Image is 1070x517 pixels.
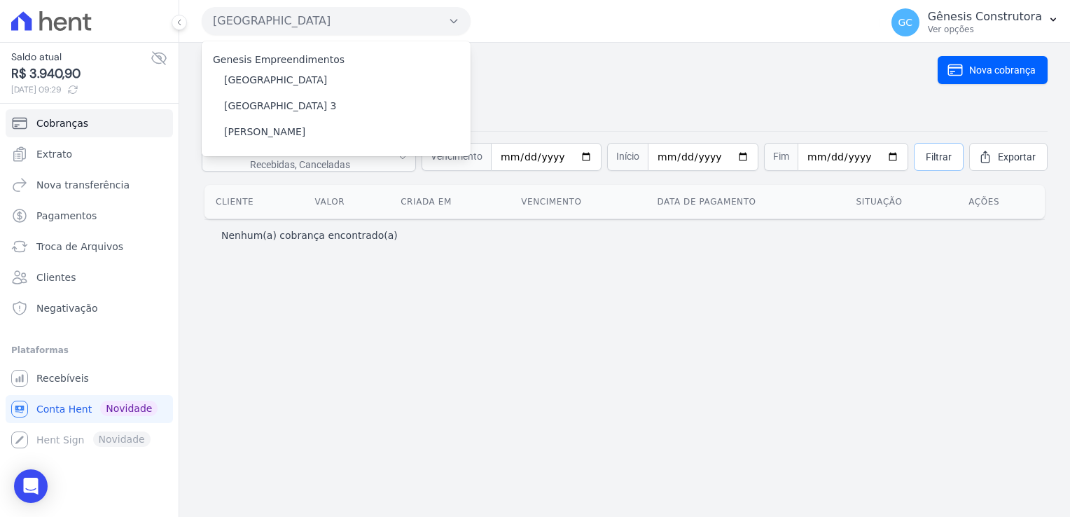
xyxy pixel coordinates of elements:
a: Filtrar [914,143,964,171]
button: [GEOGRAPHIC_DATA] [202,7,471,35]
span: GC [898,18,912,27]
a: Exportar [969,143,1048,171]
th: Cliente [204,185,304,219]
a: Nova transferência [6,171,173,199]
span: Exportar [998,150,1036,164]
span: Recebíveis [36,371,89,385]
span: Conta Hent [36,402,92,416]
a: Extrato [6,140,173,168]
label: [PERSON_NAME] [224,125,305,139]
th: Vencimento [510,185,646,219]
span: Novidade [100,401,158,416]
span: Cobranças [36,116,88,130]
h2: Cobranças [202,54,938,85]
button: GC Gênesis Construtora Ver opções [880,3,1070,42]
label: [GEOGRAPHIC_DATA] 3 [224,99,337,113]
div: Open Intercom Messenger [14,469,48,503]
span: Saldo atual [11,50,151,64]
p: Gênesis Construtora [928,10,1042,24]
span: Nova transferência [36,178,130,192]
a: Negativação [6,294,173,322]
a: Recebíveis [6,364,173,392]
span: Negativação [36,301,98,315]
p: Ver opções [928,24,1042,35]
a: Conta Hent Novidade [6,395,173,423]
button: Situação: Em atraso, A receber, Recebidas, Canceladas [202,144,416,172]
span: Clientes [36,270,76,284]
span: Extrato [36,147,72,161]
span: [DATE] 09:29 [11,83,151,96]
div: Plataformas [11,342,167,359]
label: [GEOGRAPHIC_DATA] [224,73,327,88]
span: Pagamentos [36,209,97,223]
th: Criada em [389,185,510,219]
span: Fim [764,143,798,171]
span: Situação: Em atraso, A receber, Recebidas, Canceladas [211,144,390,172]
th: Situação [845,185,958,219]
label: Genesis Empreendimentos [213,54,345,65]
th: Valor [304,185,390,219]
th: Data de pagamento [646,185,845,219]
p: Nenhum(a) cobrança encontrado(a) [221,228,398,242]
span: Filtrar [926,150,952,164]
span: Vencimento [422,143,491,171]
a: Pagamentos [6,202,173,230]
nav: Sidebar [11,109,167,454]
a: Clientes [6,263,173,291]
a: Troca de Arquivos [6,233,173,261]
th: Ações [957,185,1045,219]
span: Troca de Arquivos [36,240,123,254]
span: R$ 3.940,90 [11,64,151,83]
a: Nova cobrança [938,56,1048,84]
span: Início [607,143,648,171]
a: Cobranças [6,109,173,137]
span: Nova cobrança [969,63,1036,77]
